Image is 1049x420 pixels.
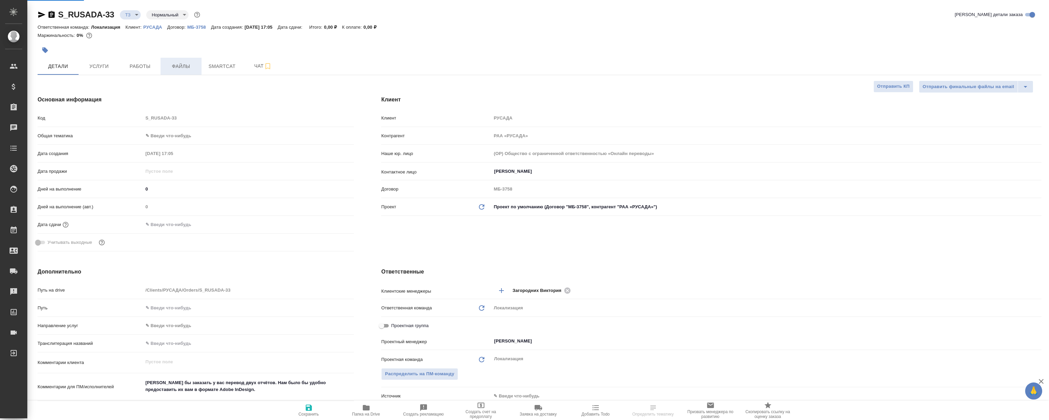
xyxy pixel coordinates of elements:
input: Пустое поле [143,113,354,123]
p: Комментарии клиента [38,359,143,366]
span: Детали [42,62,74,71]
a: S_RUSADA-33 [58,10,114,19]
span: Учитывать выходные [47,239,92,246]
p: Транслитерация названий [38,340,143,347]
input: Пустое поле [491,184,1041,194]
span: Файлы [165,62,197,71]
p: Код [38,115,143,122]
span: Загородних Виктория [512,287,565,294]
span: Отправить КП [877,83,910,90]
button: Сохранить [280,401,337,420]
p: Проектный менеджер [381,338,491,345]
span: Создать счет на предоплату [456,409,506,419]
p: Дата продажи [38,168,143,175]
span: Заявка на доставку [520,412,556,417]
button: 0.00 RUB; [85,31,94,40]
span: Чат [247,62,279,70]
span: Отправить финальные файлы на email [923,83,1014,91]
span: Smartcat [206,62,238,71]
input: ✎ Введи что-нибудь [143,220,203,229]
p: Источник [381,393,491,400]
span: Скопировать ссылку на оценку заказа [743,409,792,419]
p: Локализация [91,25,126,30]
div: ✎ Введи что-нибудь [494,393,1033,400]
p: Дней на выполнение [38,186,143,193]
button: Добавить Todo [567,401,624,420]
button: Отправить финальные файлы на email [919,81,1018,93]
p: Клиент [381,115,491,122]
a: РУСАДА [143,24,167,30]
p: Наше юр. лицо [381,150,491,157]
svg: Подписаться [264,62,272,70]
button: Распределить на ПМ-команду [381,368,458,380]
p: Клиентские менеджеры [381,288,491,295]
button: Заявка на доставку [510,401,567,420]
p: Путь [38,305,143,311]
div: ✎ Введи что-нибудь [143,130,354,142]
p: 0% [77,33,85,38]
h4: Ответственные [381,268,1041,276]
button: Open [1038,340,1039,342]
p: Направление услуг [38,322,143,329]
p: Дата сдачи: [278,25,304,30]
p: Дата сдачи [38,221,61,228]
button: Скопировать ссылку на оценку заказа [739,401,797,420]
div: Локализация [491,302,1041,314]
button: Создать счет на предоплату [452,401,510,420]
div: ✎ Введи что-нибудь [146,132,346,139]
p: Ответственная команда: [38,25,91,30]
span: Работы [124,62,156,71]
span: Услуги [83,62,115,71]
button: Добавить менеджера [493,282,510,299]
input: ✎ Введи что-нибудь [143,338,354,348]
input: Пустое поле [491,113,1041,123]
p: Комментарии для ПМ/исполнителей [38,383,143,390]
input: Пустое поле [143,202,354,212]
button: ТЗ [123,12,133,18]
p: Клиент: [125,25,143,30]
button: Выбери, если сб и вс нужно считать рабочими днями для выполнения заказа. [97,238,106,247]
p: Проект [381,204,396,210]
p: Договор: [167,25,188,30]
button: Папка на Drive [337,401,395,420]
button: Определить тематику [624,401,682,420]
p: Дата создания: [211,25,245,30]
span: Папка на Drive [352,412,380,417]
p: Общая тематика [38,132,143,139]
button: Добавить тэг [38,43,53,58]
input: Пустое поле [143,149,203,158]
span: Призвать менеджера по развитию [686,409,735,419]
p: Путь на drive [38,287,143,294]
p: МБ-3758 [187,25,211,30]
h4: Клиент [381,96,1041,104]
button: Создать рекламацию [395,401,452,420]
input: ✎ Введи что-нибудь [143,184,354,194]
button: Доп статусы указывают на важность/срочность заказа [193,10,202,19]
p: Контрагент [381,132,491,139]
div: ✎ Введи что-нибудь [143,320,354,332]
p: Маржинальность: [38,33,77,38]
span: Определить тематику [632,412,674,417]
div: ТЗ [120,10,141,19]
button: Скопировать ссылку [47,11,56,19]
p: Дней на выполнение (авт.) [38,204,143,210]
textarea: [PERSON_NAME] бы заказать у вас перевод двух отчётов. Нам было бы удобно предоставить их вам в фо... [143,377,354,395]
p: 0,00 ₽ [363,25,382,30]
input: Пустое поле [143,166,203,176]
button: Open [1038,290,1039,291]
a: МБ-3758 [187,24,211,30]
button: Если добавить услуги и заполнить их объемом, то дата рассчитается автоматически [61,220,70,229]
button: Open [1038,171,1039,172]
input: Пустое поле [491,131,1041,141]
div: split button [919,81,1033,93]
button: 🙏 [1025,382,1042,400]
p: Дата создания [38,150,143,157]
span: Распределить на ПМ-команду [385,370,454,378]
input: Пустое поле [143,285,354,295]
p: РУСАДА [143,25,167,30]
div: ТЗ [146,10,189,19]
p: К оплате: [342,25,363,30]
span: Проектная группа [391,322,428,329]
span: Добавить Todo [581,412,609,417]
button: Призвать менеджера по развитию [682,401,739,420]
